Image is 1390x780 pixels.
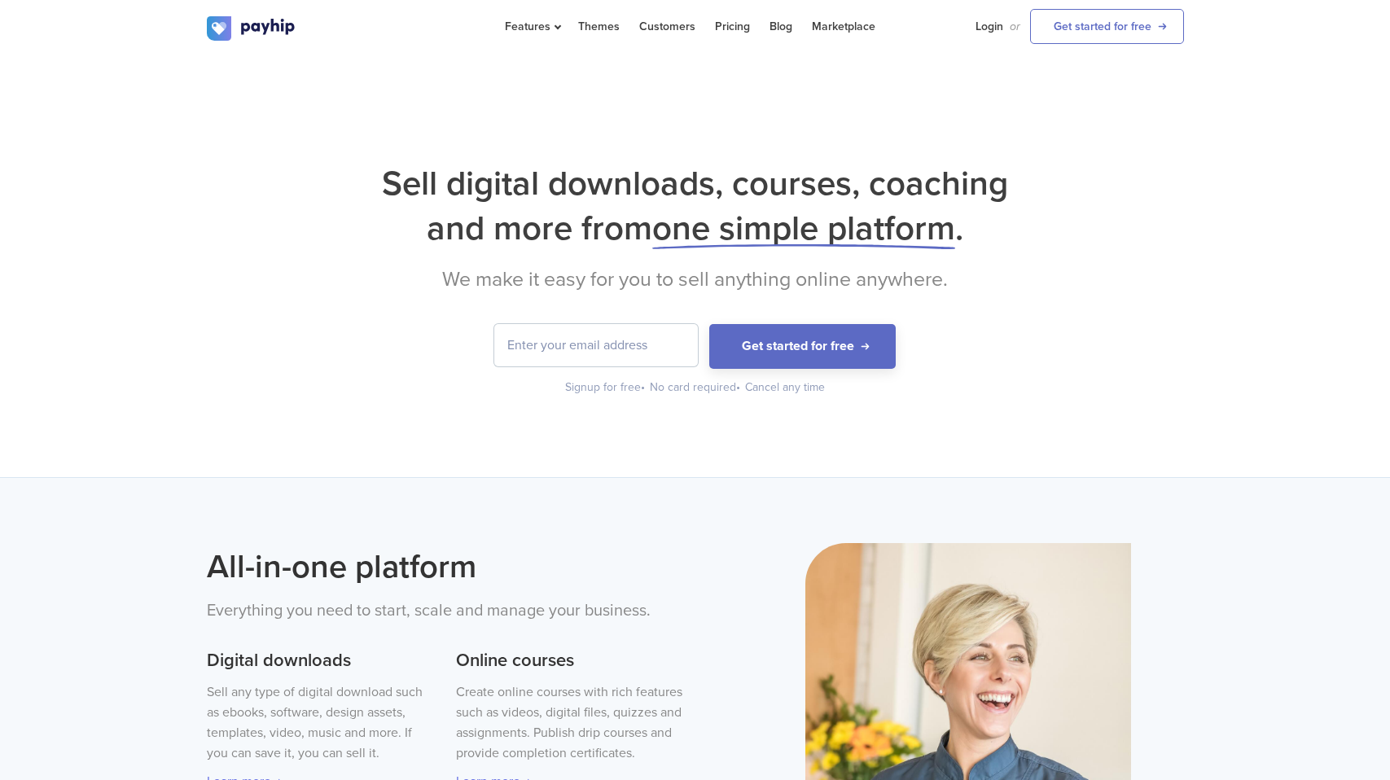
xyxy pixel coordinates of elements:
[456,682,682,764] p: Create online courses with rich features such as videos, digital files, quizzes and assignments. ...
[494,324,698,366] input: Enter your email address
[955,208,963,249] span: .
[207,267,1184,291] h2: We make it easy for you to sell anything online anywhere.
[565,379,647,396] div: Signup for free
[1030,9,1184,44] a: Get started for free
[456,648,682,674] h3: Online courses
[207,598,683,624] p: Everything you need to start, scale and manage your business.
[207,161,1184,251] h1: Sell digital downloads, courses, coaching and more from
[207,648,433,674] h3: Digital downloads
[505,20,559,33] span: Features
[736,380,740,394] span: •
[207,543,683,590] h2: All-in-one platform
[745,379,825,396] div: Cancel any time
[207,682,433,764] p: Sell any type of digital download such as ebooks, software, design assets, templates, video, musi...
[709,324,896,369] button: Get started for free
[641,380,645,394] span: •
[650,379,742,396] div: No card required
[207,16,296,41] img: logo.svg
[652,208,955,249] span: one simple platform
